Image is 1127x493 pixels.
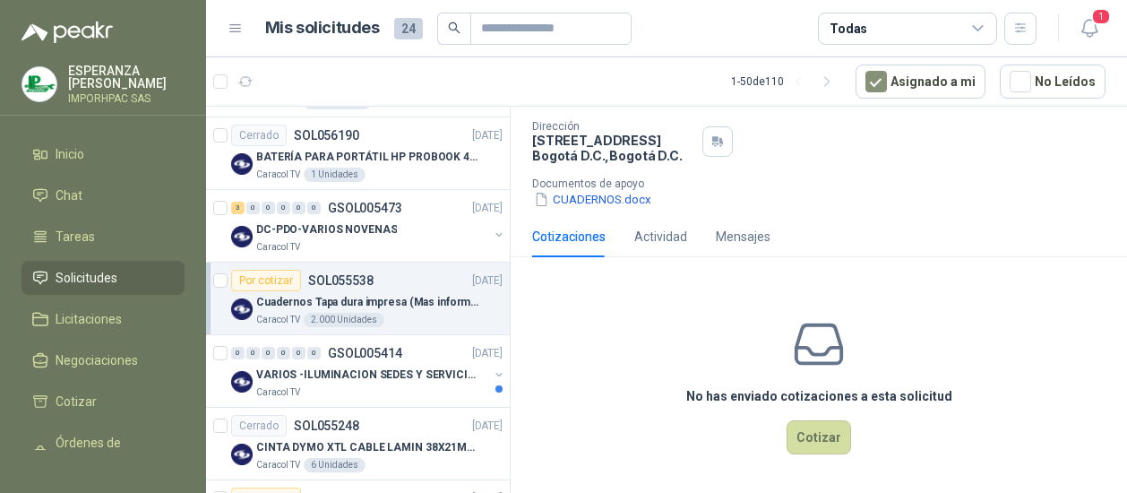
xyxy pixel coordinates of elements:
img: Company Logo [22,67,56,101]
p: Caracol TV [256,458,300,472]
div: Todas [830,19,867,39]
span: Tareas [56,227,95,246]
a: Negociaciones [22,343,185,377]
div: 0 [262,202,275,214]
a: Inicio [22,137,185,171]
span: Chat [56,186,82,205]
button: Asignado a mi [856,65,985,99]
img: Company Logo [231,298,253,320]
p: [DATE] [472,418,503,435]
button: CUADERNOS.docx [532,190,653,209]
span: Órdenes de Compra [56,433,168,472]
div: 0 [292,202,305,214]
a: Por cotizarSOL055538[DATE] Company LogoCuadernos Tapa dura impresa (Mas informacion en el adjunto... [206,263,510,335]
a: Chat [22,178,185,212]
button: No Leídos [1000,65,1105,99]
p: [DATE] [472,272,503,290]
button: 1 [1073,13,1105,45]
p: GSOL005473 [328,202,402,214]
img: Company Logo [231,153,253,175]
a: CerradoSOL055248[DATE] Company LogoCINTA DYMO XTL CABLE LAMIN 38X21MMBLANCOCaracol TV6 Unidades [206,408,510,480]
p: Caracol TV [256,313,300,327]
p: Caracol TV [256,240,300,255]
div: Por cotizar [231,270,301,291]
div: 0 [277,202,290,214]
a: Licitaciones [22,302,185,336]
div: 0 [262,347,275,359]
span: Inicio [56,144,84,164]
span: Negociaciones [56,350,138,370]
p: CINTA DYMO XTL CABLE LAMIN 38X21MMBLANCO [256,439,479,456]
div: 0 [307,347,321,359]
p: VARIOS -ILUMINACION SEDES Y SERVICIOS [256,367,479,384]
div: 1 Unidades [304,168,366,182]
a: Tareas [22,220,185,254]
p: SOL055538 [308,274,374,287]
img: Logo peakr [22,22,113,43]
div: 1 - 50 de 110 [731,67,841,96]
div: Cotizaciones [532,227,606,246]
a: Solicitudes [22,261,185,295]
div: 3 [231,202,245,214]
div: Mensajes [716,227,770,246]
p: Cuadernos Tapa dura impresa (Mas informacion en el adjunto) [256,294,479,311]
button: Cotizar [787,420,851,454]
p: [DATE] [472,127,503,144]
span: Licitaciones [56,309,122,329]
div: Cerrado [231,415,287,437]
p: Caracol TV [256,385,300,400]
div: Cerrado [231,125,287,146]
a: Órdenes de Compra [22,426,185,480]
div: 0 [277,347,290,359]
a: CerradoSOL056190[DATE] Company LogoBATERÍA PARA PORTÁTIL HP PROBOOK 430 G8Caracol TV1 Unidades [206,117,510,190]
p: IMPORHPAC SAS [68,93,185,104]
div: 0 [231,347,245,359]
div: 0 [292,347,305,359]
p: [STREET_ADDRESS] Bogotá D.C. , Bogotá D.C. [532,133,695,163]
p: ESPERANZA [PERSON_NAME] [68,65,185,90]
a: 3 0 0 0 0 0 GSOL005473[DATE] Company LogoDC-PDO-VARIOS NOVENASCaracol TV [231,197,506,255]
p: Caracol TV [256,168,300,182]
div: 6 Unidades [304,458,366,472]
p: [DATE] [472,200,503,217]
p: Dirección [532,120,695,133]
p: SOL055248 [294,419,359,432]
div: Actividad [634,227,687,246]
p: GSOL005414 [328,347,402,359]
span: 1 [1091,8,1111,25]
div: 2.000 Unidades [304,313,384,327]
img: Company Logo [231,371,253,393]
a: 0 0 0 0 0 0 GSOL005414[DATE] Company LogoVARIOS -ILUMINACION SEDES Y SERVICIOSCaracol TV [231,342,506,400]
p: Documentos de apoyo [532,177,1120,190]
span: search [448,22,460,34]
h1: Mis solicitudes [265,15,380,41]
img: Company Logo [231,226,253,247]
span: 24 [394,18,423,39]
p: SOL056190 [294,129,359,142]
p: BATERÍA PARA PORTÁTIL HP PROBOOK 430 G8 [256,149,479,166]
img: Company Logo [231,444,253,465]
p: [DATE] [472,345,503,362]
span: Cotizar [56,392,97,411]
h3: No has enviado cotizaciones a esta solicitud [686,386,952,406]
div: 0 [246,202,260,214]
div: 0 [307,202,321,214]
div: 0 [246,347,260,359]
span: Solicitudes [56,268,117,288]
a: Cotizar [22,385,185,419]
p: DC-PDO-VARIOS NOVENAS [256,221,397,238]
